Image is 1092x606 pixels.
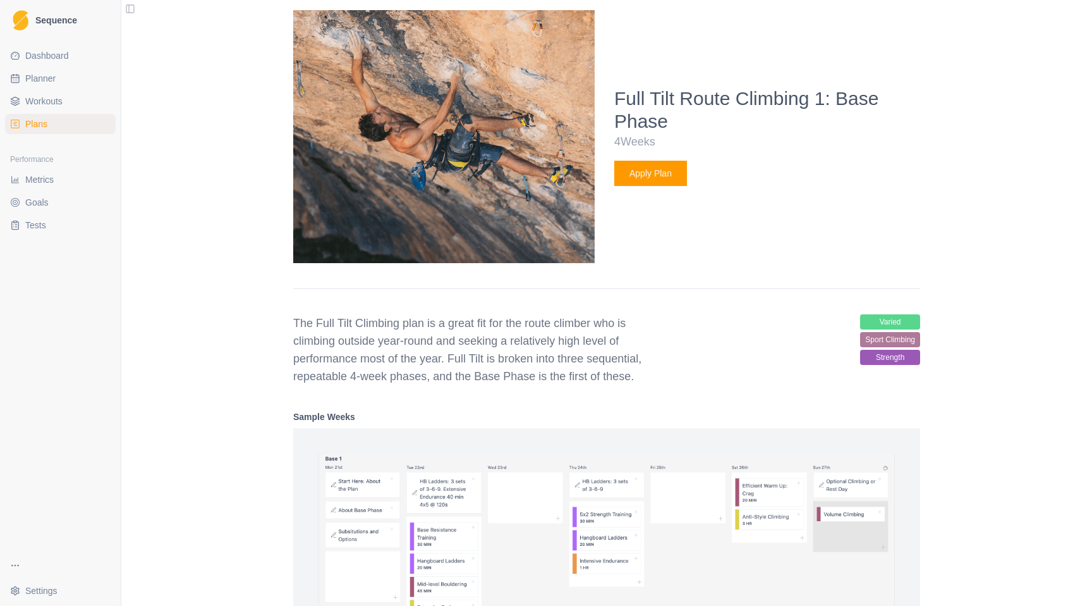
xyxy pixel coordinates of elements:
[25,219,46,232] span: Tests
[5,149,116,170] div: Performance
[860,332,920,347] span: sport climbing
[25,196,49,209] span: Goals
[614,133,920,151] p: 4 Weeks
[614,87,920,133] h4: Full Tilt Route Climbing 1: Base Phase
[25,95,63,108] span: Workouts
[25,72,56,85] span: Planner
[860,314,920,330] span: varied
[25,49,69,62] span: Dashboard
[5,114,116,134] a: Plans
[5,192,116,213] a: Goals
[293,314,657,385] p: The Full Tilt Climbing plan is a great fit for the route climber who is climbing outside year-rou...
[13,10,28,31] img: Logo
[5,68,116,89] a: Planner
[293,10,595,263] img: Full Tilt Route Climbing 1: Base Phase
[860,350,920,365] span: strength
[25,173,54,186] span: Metrics
[5,5,116,35] a: LogoSequence
[5,215,116,235] a: Tests
[293,411,920,423] h4: Sample Weeks
[614,161,687,186] button: Apply Plan
[5,581,116,601] button: Settings
[5,91,116,111] a: Workouts
[5,46,116,66] a: Dashboard
[35,16,77,25] span: Sequence
[25,118,47,130] span: Plans
[5,170,116,190] a: Metrics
